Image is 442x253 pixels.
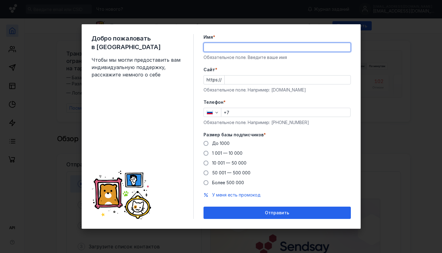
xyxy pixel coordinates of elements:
[212,160,246,165] span: 10 001 — 50 000
[204,87,351,93] div: Обязательное поле. Например: [DOMAIN_NAME]
[204,34,213,40] span: Имя
[212,141,230,146] span: До 1000
[212,192,261,198] button: У меня есть промокод
[212,170,250,175] span: 50 001 — 500 000
[212,150,242,156] span: 1 001 — 10 000
[91,56,184,78] span: Чтобы мы могли предоставить вам индивидуальную поддержку, расскажите немного о себе
[212,180,244,185] span: Более 500 000
[265,210,289,216] span: Отправить
[204,207,351,219] button: Отправить
[91,34,184,51] span: Добро пожаловать в [GEOGRAPHIC_DATA]
[212,192,261,197] span: У меня есть промокод
[204,54,351,60] div: Обязательное поле. Введите ваше имя
[204,67,215,73] span: Cайт
[204,132,264,138] span: Размер базы подписчиков
[204,119,351,126] div: Обязательное поле. Например: [PHONE_NUMBER]
[204,99,223,105] span: Телефон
